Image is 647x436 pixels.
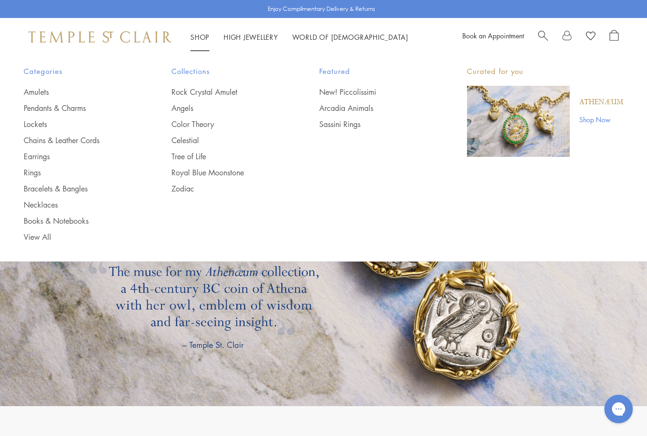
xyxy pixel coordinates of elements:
span: Collections [171,65,281,77]
p: Curated for you [467,65,623,77]
a: Book an Appointment [462,31,524,40]
a: Celestial [171,135,281,145]
a: Rock Crystal Amulet [171,87,281,97]
a: Shop Now [579,114,623,125]
a: Open Shopping Bag [610,30,619,44]
a: Zodiac [171,183,281,194]
a: Amulets [24,87,134,97]
a: Angels [171,103,281,113]
iframe: Gorgias live chat messenger [600,391,638,427]
img: Temple St. Clair [28,31,171,43]
span: Categories [24,65,134,77]
a: View All [24,232,134,242]
a: Sassini Rings [319,119,429,129]
a: ShopShop [190,32,209,42]
a: Bracelets & Bangles [24,183,134,194]
a: Pendants & Charms [24,103,134,113]
a: Lockets [24,119,134,129]
a: New! Piccolissimi [319,87,429,97]
a: High JewelleryHigh Jewellery [224,32,278,42]
a: Royal Blue Moonstone [171,167,281,178]
a: Necklaces [24,200,134,210]
a: Earrings [24,151,134,162]
a: Chains & Leather Cords [24,135,134,145]
a: Tree of Life [171,151,281,162]
a: Arcadia Animals [319,103,429,113]
span: Featured [319,65,429,77]
a: View Wishlist [586,30,595,44]
a: Color Theory [171,119,281,129]
a: Books & Notebooks [24,216,134,226]
nav: Main navigation [190,31,408,43]
p: Enjoy Complimentary Delivery & Returns [268,4,375,14]
a: World of [DEMOGRAPHIC_DATA]World of [DEMOGRAPHIC_DATA] [292,32,408,42]
a: Athenæum [579,97,623,108]
a: Rings [24,167,134,178]
a: Search [538,30,548,44]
